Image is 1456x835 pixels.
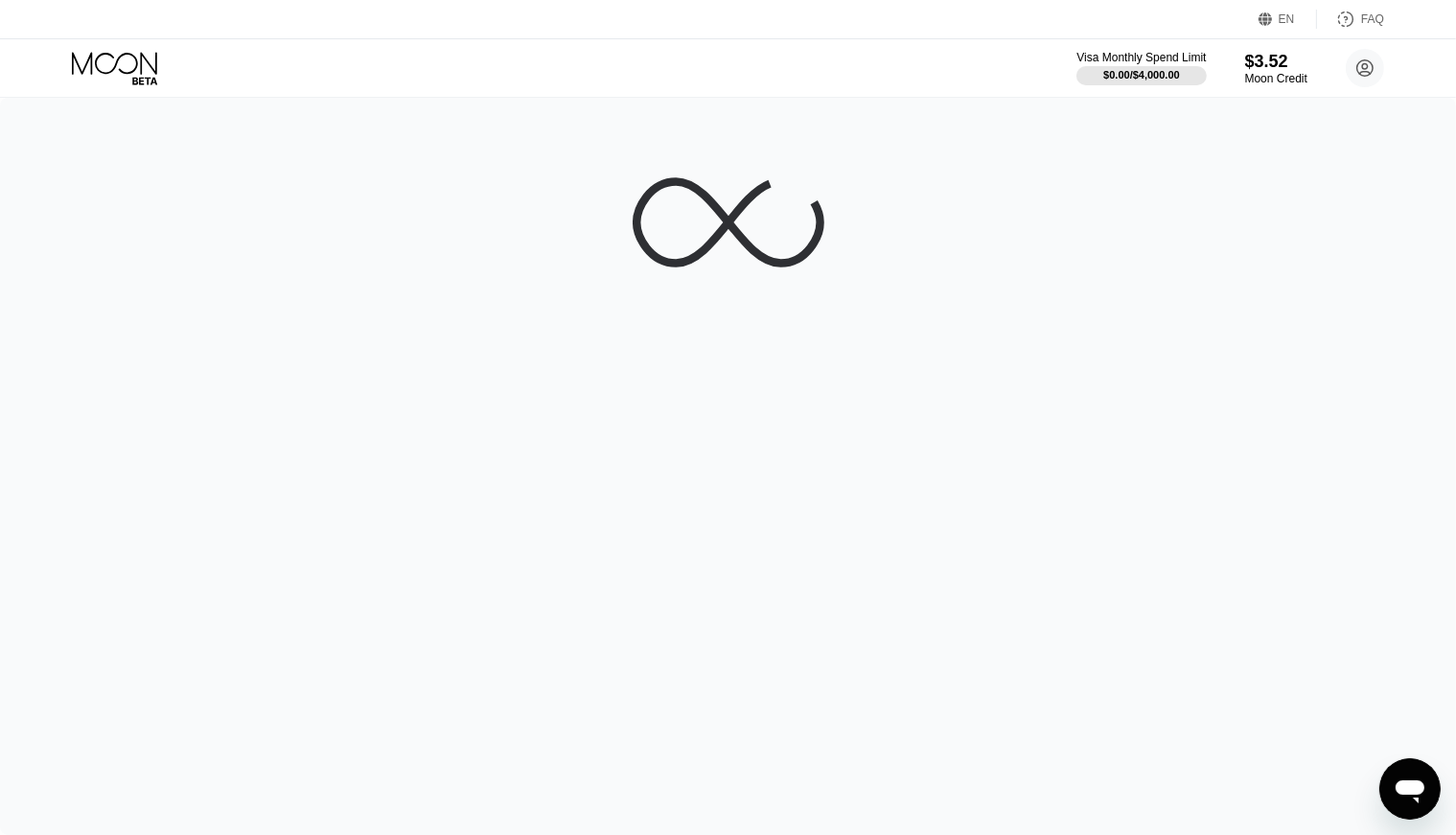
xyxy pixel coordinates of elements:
[1379,758,1441,820] iframe: Button to launch messaging window, conversation in progress
[1076,51,1206,85] div: Visa Monthly Spend Limit$0.00/$4,000.00
[1103,69,1180,81] div: $0.00 / $4,000.00
[1259,10,1317,29] div: EN
[1245,72,1307,85] div: Moon Credit
[1245,52,1307,72] div: $3.52
[1317,10,1384,29] div: FAQ
[1361,12,1384,26] div: FAQ
[1076,51,1206,64] div: Visa Monthly Spend Limit
[1279,12,1295,26] div: EN
[1245,52,1307,85] div: $3.52Moon Credit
